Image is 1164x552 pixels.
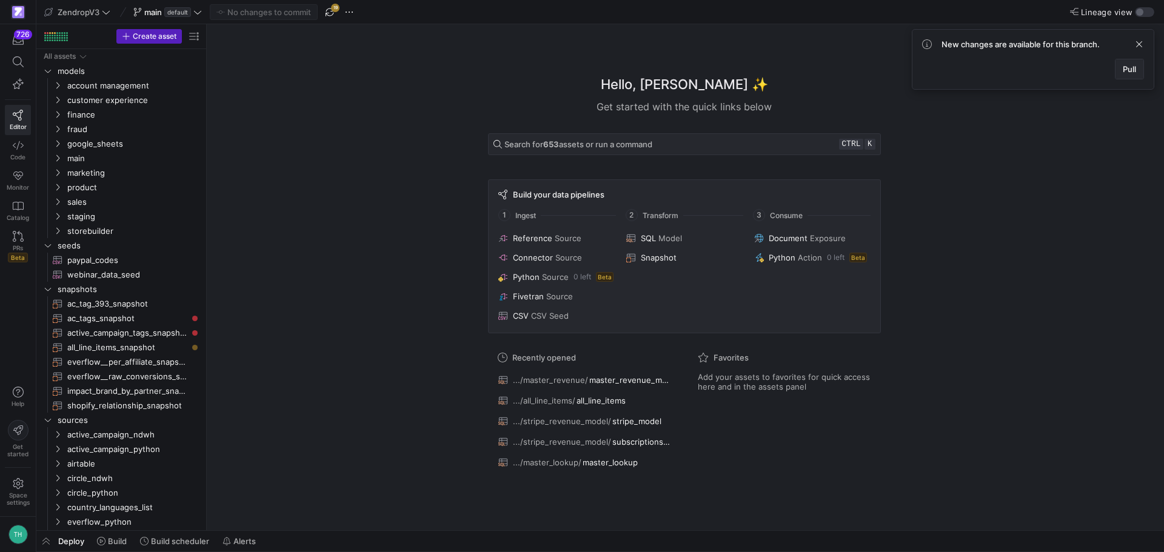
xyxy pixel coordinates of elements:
[714,353,749,362] span: Favorites
[41,282,201,296] div: Press SPACE to select this row.
[495,434,674,450] button: .../stripe_revenue_model/subscriptions_model
[164,7,191,17] span: default
[58,413,199,427] span: sources
[583,457,638,467] span: master_lookup
[41,384,201,398] div: Press SPACE to select this row.
[512,353,576,362] span: Recently opened
[58,536,84,546] span: Deploy
[41,471,201,485] div: Press SPACE to select this row.
[555,253,582,262] span: Source
[555,233,581,243] span: Source
[769,233,808,243] span: Document
[41,107,201,122] div: Press SPACE to select this row.
[513,375,588,385] span: .../master_revenue/
[41,296,201,311] a: ac_tag_393_snapshot​​​​​​​
[130,4,205,20] button: maindefault
[67,137,199,151] span: google_sheets
[13,244,23,251] span: PRs
[14,30,32,39] div: 726
[133,32,176,41] span: Create asset
[839,139,863,150] kbd: ctrl
[5,522,31,547] button: TH
[624,250,744,265] button: Snapshot
[10,123,27,130] span: Editor
[12,6,24,18] img: https://storage.googleapis.com/y42-prod-data-exchange/images/qZXOSqkTtPuVcXVzF40oUlM07HVTwZXfPK0U...
[41,369,201,384] div: Press SPACE to select this row.
[624,231,744,245] button: SQLModel
[67,355,187,369] span: everflow__per_affiliate_snapshot​​​​​​​
[41,253,201,267] a: paypal_codes​​​​​​
[798,253,822,262] span: Action
[41,485,201,500] div: Press SPACE to select this row.
[5,29,31,51] button: 726
[641,253,677,262] span: Snapshot
[698,372,871,391] span: Add your assets to favorites for quick access here and in the assets panel
[41,296,201,311] div: Press SPACE to select this row.
[67,500,199,514] span: country_languages_list
[496,308,617,323] button: CSVCSV Seed
[41,442,201,456] div: Press SPACE to select this row.
[513,190,604,199] span: Build your data pipelines
[41,398,201,413] a: shopify_relationship_snapshot​​​​​​​
[5,165,31,196] a: Monitor
[658,233,682,243] span: Model
[41,325,201,340] a: active_campaign_tags_snapshot​​​​​​​
[67,210,199,224] span: staging
[1115,59,1144,79] button: Pull
[513,457,581,467] span: .../master_lookup/
[752,250,872,265] button: PythonAction0 leftBeta
[92,531,132,551] button: Build
[67,181,199,195] span: product
[116,29,182,44] button: Create asset
[41,93,201,107] div: Press SPACE to select this row.
[67,297,187,311] span: ac_tag_393_snapshot​​​​​​​
[5,135,31,165] a: Code
[67,151,199,165] span: main
[41,238,201,253] div: Press SPACE to select this row.
[67,326,187,340] span: active_campaign_tags_snapshot​​​​​​​
[513,437,611,447] span: .../stripe_revenue_model/
[513,291,544,301] span: Fivetran
[41,180,201,195] div: Press SPACE to select this row.
[67,471,199,485] span: circle_ndwh
[1081,7,1132,17] span: Lineage view
[5,473,31,511] a: Spacesettings
[41,122,201,136] div: Press SPACE to select this row.
[67,166,199,180] span: marketing
[865,139,875,150] kbd: k
[41,413,201,427] div: Press SPACE to select this row.
[67,384,187,398] span: impact_brand_by_partner_snapshot​​​​​​​
[7,184,29,191] span: Monitor
[67,428,199,442] span: active_campaign_ndwh
[67,79,199,93] span: account management
[589,375,671,385] span: master_revenue_model
[58,282,199,296] span: snapshots
[849,253,867,262] span: Beta
[41,427,201,442] div: Press SPACE to select this row.
[233,536,256,546] span: Alerts
[513,272,540,282] span: Python
[810,233,846,243] span: Exposure
[144,7,162,17] span: main
[41,209,201,224] div: Press SPACE to select this row.
[41,253,201,267] div: Press SPACE to select this row.
[495,413,674,429] button: .../stripe_revenue_model/stripe_model
[41,78,201,93] div: Press SPACE to select this row.
[769,253,795,262] span: Python
[8,525,28,544] div: TH
[641,233,656,243] span: SQL
[10,153,25,161] span: Code
[5,226,31,267] a: PRsBeta
[7,214,29,221] span: Catalog
[41,49,201,64] div: Press SPACE to select this row.
[5,381,31,413] button: Help
[752,231,872,245] button: DocumentExposure
[546,291,573,301] span: Source
[513,253,553,262] span: Connector
[496,289,617,304] button: FivetranSource
[41,136,201,151] div: Press SPACE to select this row.
[488,99,881,114] div: Get started with the quick links below
[67,370,187,384] span: everflow__raw_conversions_snapshot​​​​​​​
[542,272,569,282] span: Source
[58,239,199,253] span: seeds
